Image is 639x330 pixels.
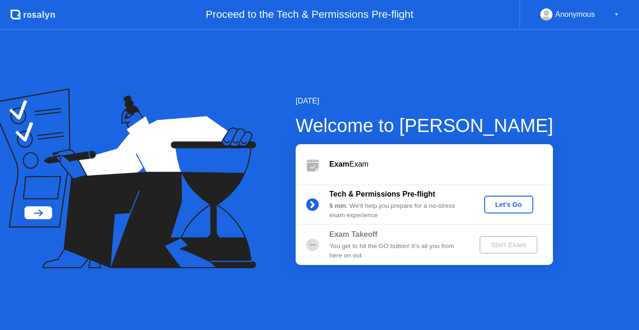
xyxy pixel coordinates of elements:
[479,236,537,254] button: Start Exam
[296,111,553,139] div: Welcome to [PERSON_NAME]
[488,201,530,208] div: Let's Go
[614,8,619,21] div: ▼
[329,160,349,168] b: Exam
[296,95,553,107] div: [DATE]
[329,242,464,261] div: You get to hit the GO button! It’s all you from here on out
[329,159,553,170] div: Exam
[555,8,595,21] div: Anonymous
[329,201,464,220] div: : We’ll help you prepare for a no-stress exam experience
[484,196,533,213] button: Let's Go
[329,230,378,238] b: Exam Takeoff
[329,190,435,198] b: Tech & Permissions Pre-flight
[329,202,346,209] b: 5 min
[483,241,533,249] div: Start Exam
